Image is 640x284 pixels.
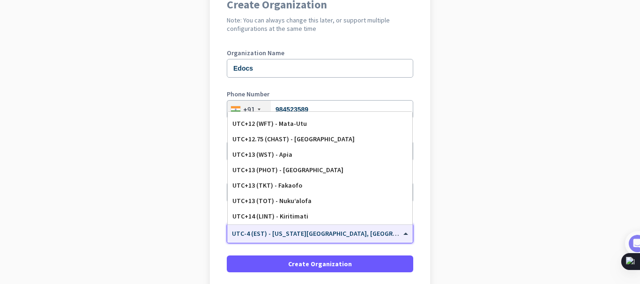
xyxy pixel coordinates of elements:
[227,100,413,119] input: 74104 10123
[227,173,413,180] label: Organization Size (Optional)
[288,259,352,269] span: Create Organization
[227,255,413,272] button: Create Organization
[227,59,413,78] input: What is the name of your organization?
[227,16,413,33] h2: Note: You can always change this later, or support multiple configurations at the same time
[228,112,412,224] div: Options List
[232,151,408,159] div: UTC+13 (WST) - Apia
[227,132,295,138] label: Organization language
[232,120,408,128] div: UTC+12 (WFT) - Mata-Utu
[232,212,408,220] div: UTC+14 (LINT) - Kiritimati
[232,135,408,143] div: UTC+12.75 (CHAST) - [GEOGRAPHIC_DATA]
[227,50,413,56] label: Organization Name
[232,182,408,189] div: UTC+13 (TKT) - Fakaofo
[232,166,408,174] div: UTC+13 (PHOT) - [GEOGRAPHIC_DATA]
[232,197,408,205] div: UTC+13 (TOT) - Nuku‘alofa
[227,214,413,221] label: Organization Time Zone
[243,105,255,114] div: +91
[227,91,413,97] label: Phone Number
